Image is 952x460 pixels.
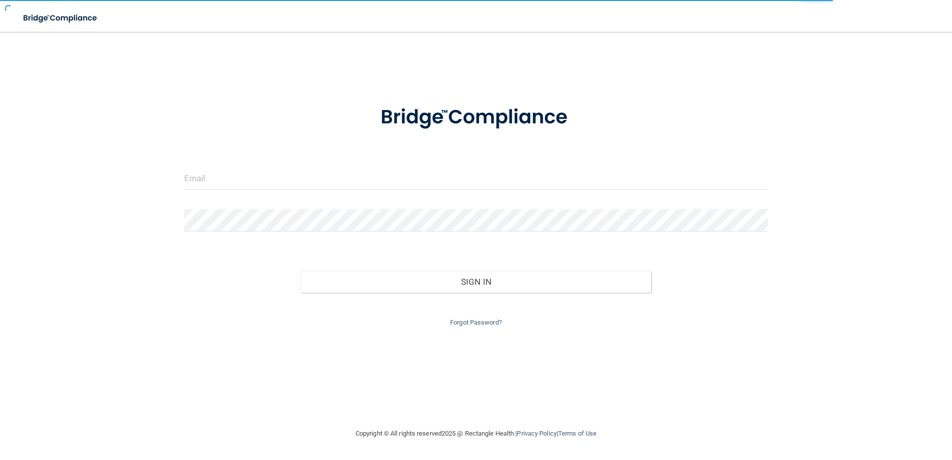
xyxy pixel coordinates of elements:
button: Sign In [301,271,651,293]
a: Forgot Password? [450,319,502,326]
div: Copyright © All rights reserved 2025 @ Rectangle Health | | [294,418,658,450]
input: Email [184,167,768,190]
a: Terms of Use [558,430,596,437]
img: bridge_compliance_login_screen.278c3ca4.svg [360,92,592,143]
a: Privacy Policy [517,430,556,437]
img: bridge_compliance_login_screen.278c3ca4.svg [15,8,107,28]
